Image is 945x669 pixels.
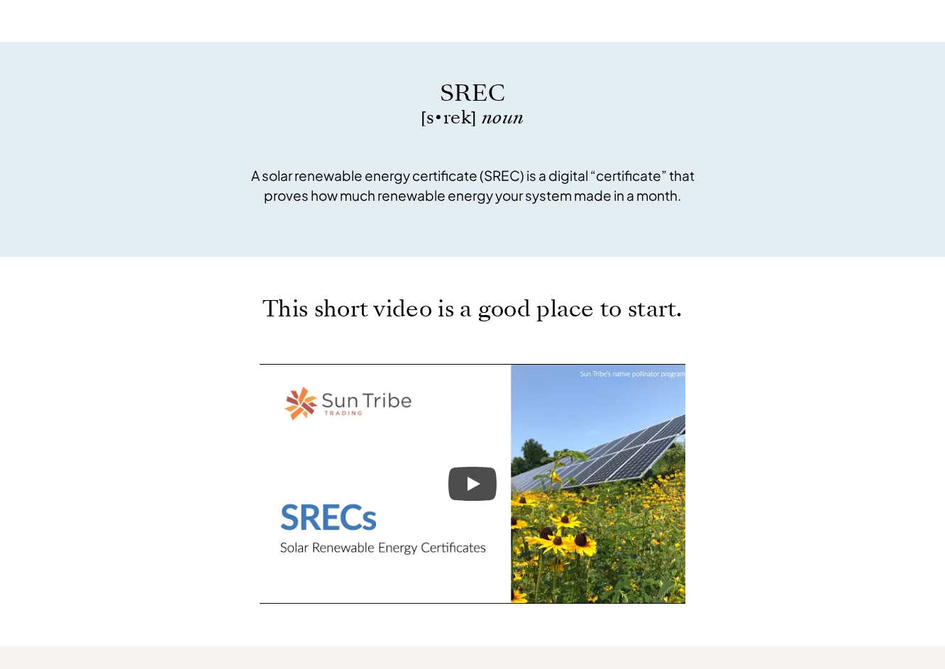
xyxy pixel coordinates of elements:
[242,165,703,205] p: A solar renewable energy certificate (SREC) is a digital “certificate” that proves how much renew...
[242,77,703,109] p: SREC
[482,105,524,130] span: noun
[242,109,703,126] p: [s • rek]
[206,299,739,319] p: This short video is a good place to start.
[448,467,497,501] button: Play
